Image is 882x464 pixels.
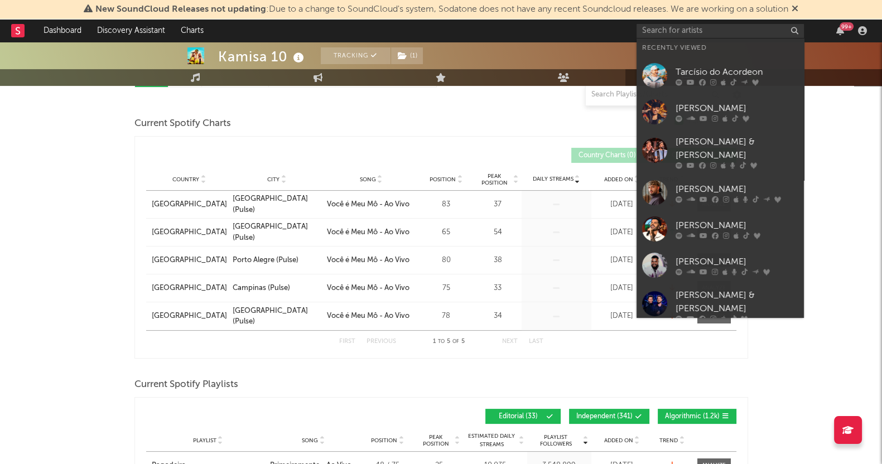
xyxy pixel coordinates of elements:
button: Editorial(33) [485,409,561,424]
div: Kamisa 10 [218,47,307,66]
div: Recently Viewed [642,41,798,55]
a: Você é Meu Mô - Ao Vivo [327,227,416,238]
span: Peak Position [418,434,454,447]
div: 54 [477,227,519,238]
div: [PERSON_NAME] [676,219,798,232]
div: [GEOGRAPHIC_DATA] [152,283,227,294]
div: Você é Meu Mô - Ao Vivo [327,311,409,322]
a: Dashboard [36,20,89,42]
a: [PERSON_NAME] & [PERSON_NAME] [637,283,804,328]
div: [PERSON_NAME] & [PERSON_NAME] [676,289,798,316]
span: Algorithmic ( 1.2k ) [665,413,720,420]
button: Independent(341) [569,409,649,424]
a: Campinas (Pulse) [233,283,321,294]
div: Você é Meu Mô - Ao Vivo [327,199,409,210]
a: [PERSON_NAME] [637,94,804,130]
a: [GEOGRAPHIC_DATA] (Pulse) [233,306,321,327]
span: Trend [659,437,678,444]
a: Charts [173,20,211,42]
button: Previous [367,339,396,345]
span: Current Spotify Charts [134,117,231,130]
span: Peak Position [477,173,512,186]
div: Você é Meu Mô - Ao Vivo [327,255,409,266]
div: 99 + [840,22,854,31]
div: Tarcísio do Acordeon [676,65,798,79]
div: [DATE] [594,199,650,210]
span: Added On [604,437,633,444]
span: City [267,176,279,183]
div: 33 [477,283,519,294]
span: Song [302,437,318,444]
a: [GEOGRAPHIC_DATA] [152,227,227,238]
span: : Due to a change to SoundCloud's system, Sodatone does not have any recent Soundcloud releases. ... [95,5,788,14]
div: [DATE] [594,283,650,294]
div: [PERSON_NAME] [676,101,798,115]
div: 34 [477,311,519,322]
div: [DATE] [594,255,650,266]
div: [DATE] [594,227,650,238]
div: Você é Meu Mô - Ao Vivo [327,283,409,294]
a: Tarcísio do Acordeon [637,57,804,94]
div: 38 [477,255,519,266]
div: 83 [421,199,471,210]
div: [PERSON_NAME] [676,182,798,196]
button: (1) [391,47,423,64]
span: Playlist [193,437,216,444]
div: [DATE] [594,311,650,322]
button: 99+ [836,26,844,35]
span: Playlist Followers [530,434,582,447]
a: [PERSON_NAME] & [PERSON_NAME] [637,130,804,175]
input: Search for artists [637,24,804,38]
div: 75 [421,283,471,294]
span: of [452,339,459,344]
div: Campinas (Pulse) [233,283,290,294]
button: Algorithmic(1.2k) [658,409,736,424]
span: Independent ( 341 ) [576,413,633,420]
div: [GEOGRAPHIC_DATA] (Pulse) [233,194,321,215]
a: [GEOGRAPHIC_DATA] [152,255,227,266]
a: Você é Meu Mô - Ao Vivo [327,283,416,294]
div: 78 [421,311,471,322]
span: Position [371,437,397,444]
button: Tracking [321,47,391,64]
input: Search Playlists/Charts [585,84,725,106]
div: 80 [421,255,471,266]
span: Added On [604,176,633,183]
div: [PERSON_NAME] & [PERSON_NAME] [676,136,798,162]
a: Você é Meu Mô - Ao Vivo [327,255,416,266]
span: Editorial ( 33 ) [493,413,544,420]
span: Dismiss [792,5,798,14]
span: New SoundCloud Releases not updating [95,5,266,14]
button: Next [502,339,518,345]
button: Last [529,339,543,345]
span: Current Spotify Playlists [134,378,238,391]
span: Country Charts ( 0 ) [579,152,636,159]
button: Country Charts(0) [571,148,653,163]
div: 1 5 5 [418,335,480,349]
a: [GEOGRAPHIC_DATA] (Pulse) [233,221,321,243]
div: [PERSON_NAME] [676,255,798,268]
a: Porto Alegre (Pulse) [233,255,321,266]
a: [GEOGRAPHIC_DATA] [152,311,227,322]
a: [PERSON_NAME] [637,175,804,211]
a: Discovery Assistant [89,20,173,42]
span: to [438,339,445,344]
a: [PERSON_NAME] [637,247,804,283]
div: 37 [477,199,519,210]
span: ( 1 ) [391,47,423,64]
a: Você é Meu Mô - Ao Vivo [327,199,416,210]
div: Você é Meu Mô - Ao Vivo [327,227,409,238]
span: Daily Streams [533,175,573,183]
span: Country [172,176,199,183]
button: First [339,339,355,345]
span: Position [430,176,456,183]
a: Você é Meu Mô - Ao Vivo [327,311,416,322]
a: [PERSON_NAME] [637,211,804,247]
a: [GEOGRAPHIC_DATA] [152,199,227,210]
span: Estimated Daily Streams [466,432,518,449]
